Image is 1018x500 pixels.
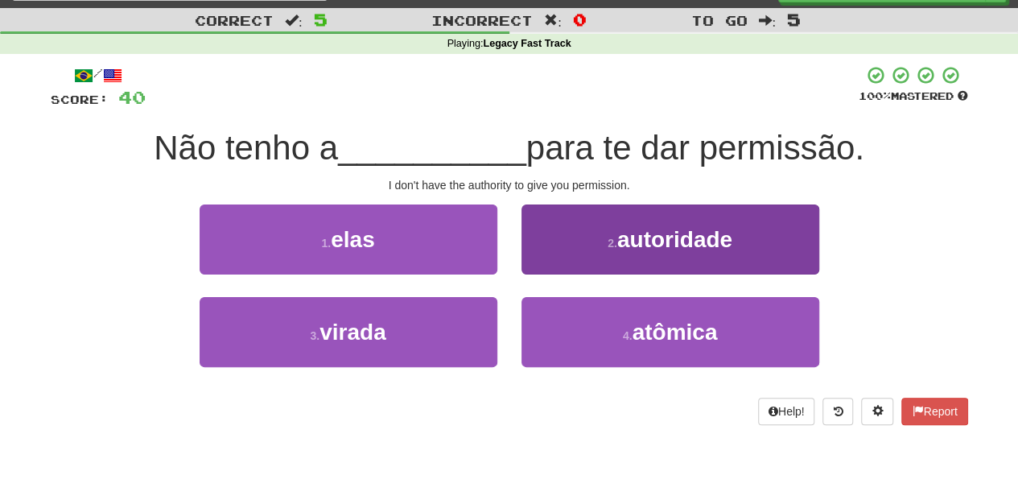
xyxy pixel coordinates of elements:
[319,320,386,345] span: virada
[200,297,497,367] button: 3.virada
[51,177,968,193] div: I don't have the authority to give you permission.
[338,129,526,167] span: __________
[859,89,891,102] span: 100 %
[573,10,587,29] span: 0
[758,14,776,27] span: :
[526,129,864,167] span: para te dar permissão.
[314,10,328,29] span: 5
[51,93,109,106] span: Score:
[787,10,801,29] span: 5
[623,329,633,342] small: 4 .
[544,14,562,27] span: :
[483,38,571,49] strong: Legacy Fast Track
[285,14,303,27] span: :
[690,12,747,28] span: To go
[310,329,319,342] small: 3 .
[331,227,375,252] span: elas
[859,89,968,104] div: Mastered
[608,237,617,250] small: 2 .
[154,129,338,167] span: Não tenho a
[632,320,717,345] span: atômica
[51,65,146,85] div: /
[195,12,274,28] span: Correct
[521,297,819,367] button: 4.atômica
[321,237,331,250] small: 1 .
[758,398,815,425] button: Help!
[118,87,146,107] span: 40
[521,205,819,275] button: 2.autoridade
[617,227,732,252] span: autoridade
[901,398,967,425] button: Report
[431,12,533,28] span: Incorrect
[200,205,497,275] button: 1.elas
[822,398,853,425] button: Round history (alt+y)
